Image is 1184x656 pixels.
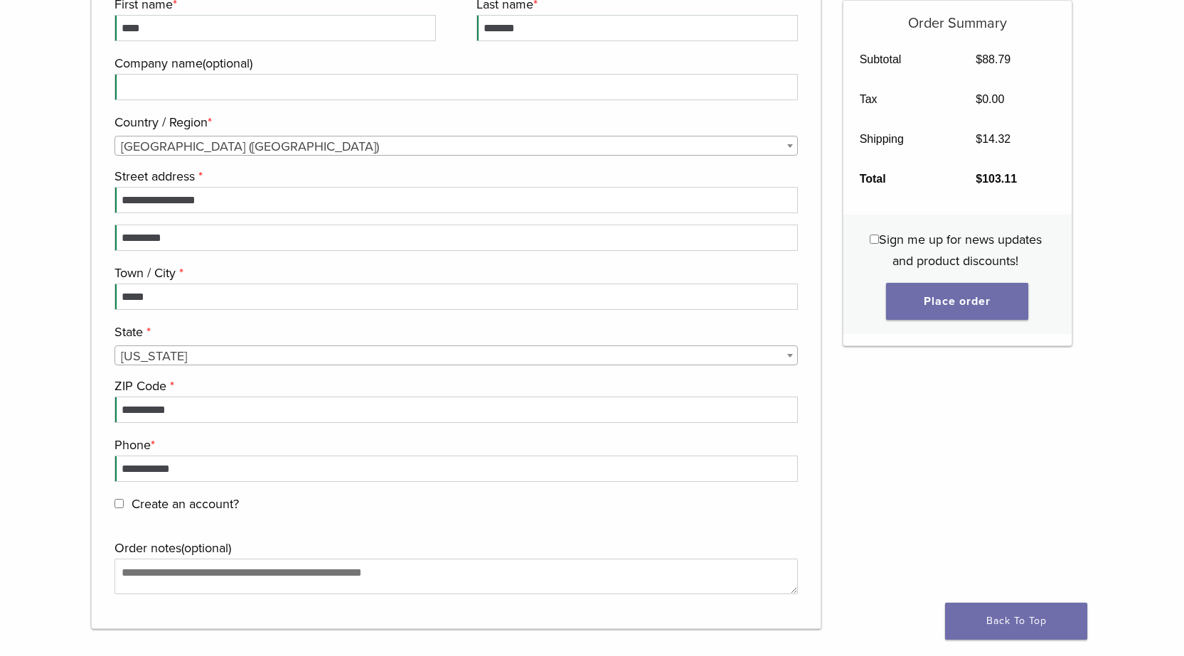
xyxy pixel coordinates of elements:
label: ZIP Code [114,375,795,397]
th: Shipping [843,119,960,159]
label: Company name [114,53,795,74]
input: Create an account? [114,499,124,508]
a: Back To Top [945,603,1087,640]
h5: Order Summary [843,1,1072,32]
span: (optional) [181,540,231,556]
th: Total [843,159,960,199]
label: Order notes [114,537,795,559]
label: Town / City [114,262,795,284]
th: Subtotal [843,40,960,80]
span: Idaho [115,346,798,366]
bdi: 0.00 [976,93,1004,105]
span: United States (US) [115,136,798,156]
span: Sign me up for news updates and product discounts! [879,232,1042,269]
span: State [114,345,799,365]
label: Phone [114,434,795,456]
label: Country / Region [114,112,795,133]
span: (optional) [203,55,252,71]
button: Place order [886,283,1028,320]
bdi: 103.11 [976,173,1017,185]
span: Country / Region [114,136,799,156]
span: $ [976,173,982,185]
label: State [114,321,795,343]
input: Sign me up for news updates and product discounts! [870,235,879,244]
label: Street address [114,166,795,187]
bdi: 88.79 [976,53,1010,65]
span: $ [976,133,982,145]
span: Create an account? [132,496,239,512]
bdi: 14.32 [976,133,1010,145]
span: $ [976,93,982,105]
th: Tax [843,80,960,119]
span: $ [976,53,982,65]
